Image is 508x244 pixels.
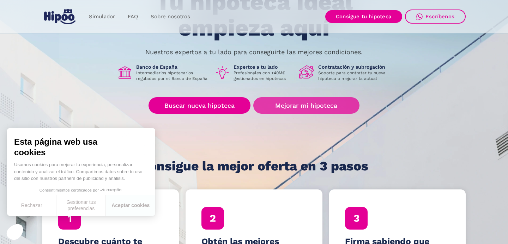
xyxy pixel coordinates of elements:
[318,70,391,81] p: Soporte para contratar tu nueva hipoteca o mejorar la actual
[145,49,363,55] p: Nuestros expertos a tu lado para conseguirte las mejores condiciones.
[234,70,294,81] p: Profesionales con +40M€ gestionados en hipotecas
[121,10,144,24] a: FAQ
[136,64,209,70] h1: Banco de España
[140,159,368,173] h1: Consigue la mejor oferta en 3 pasos
[318,64,391,70] h1: Contratación y subrogación
[42,6,77,27] a: home
[136,70,209,81] p: Intermediarios hipotecarios regulados por el Banco de España
[425,13,454,20] div: Escríbenos
[405,10,466,24] a: Escríbenos
[83,10,121,24] a: Simulador
[253,97,359,114] a: Mejorar mi hipoteca
[149,97,250,114] a: Buscar nueva hipoteca
[234,64,294,70] h1: Expertos a tu lado
[325,10,402,23] a: Consigue tu hipoteca
[144,10,196,24] a: Sobre nosotros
